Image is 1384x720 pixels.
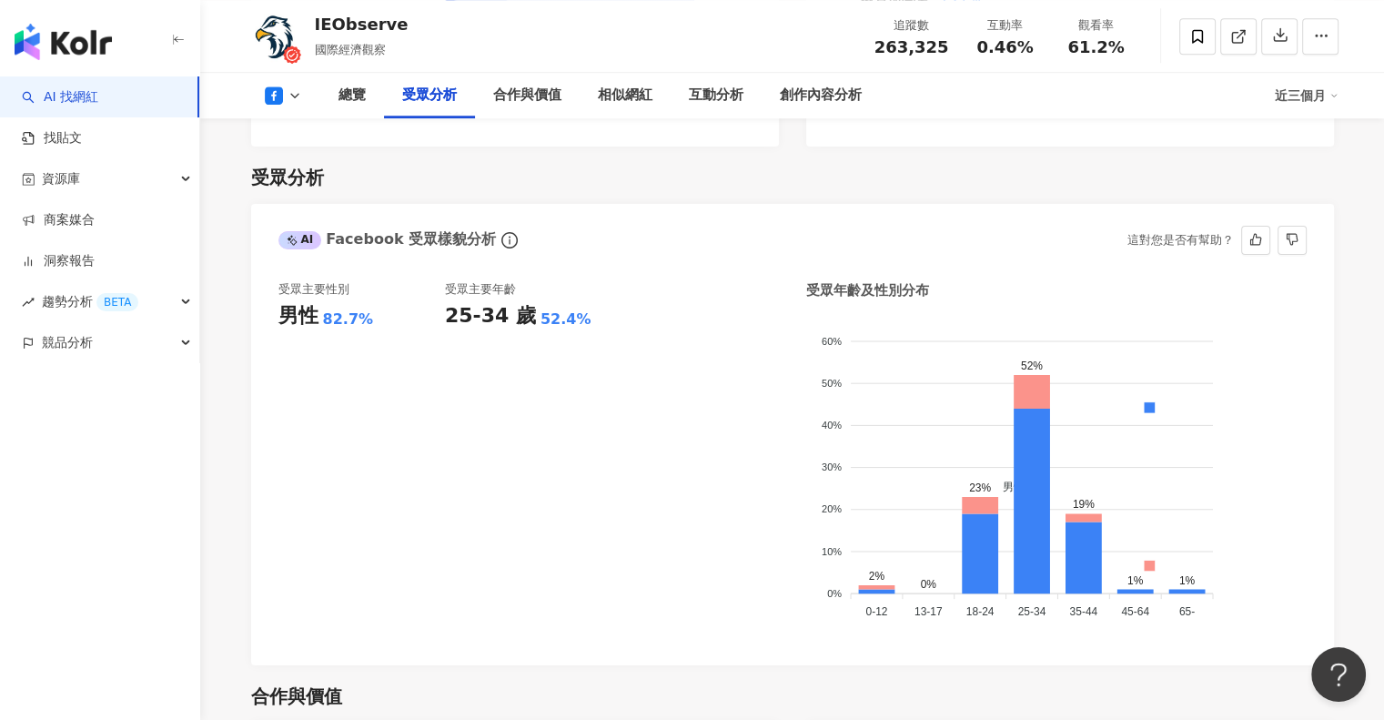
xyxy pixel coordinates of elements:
[971,16,1040,35] div: 互動率
[15,24,112,60] img: logo
[874,16,949,35] div: 追蹤數
[402,85,457,106] div: 受眾分析
[1179,605,1195,618] tspan: 65-
[22,296,35,309] span: rise
[540,309,591,330] div: 52.4%
[493,85,561,106] div: 合作與價值
[914,605,943,618] tspan: 13-17
[42,158,80,199] span: 資源庫
[874,37,949,56] span: 263,325
[976,38,1033,56] span: 0.46%
[1286,233,1298,246] span: dislike
[821,546,841,557] tspan: 10%
[22,211,95,229] a: 商案媒合
[338,85,366,106] div: 總覽
[1127,227,1234,254] div: 這對您是否有幫助？
[278,281,349,298] div: 受眾主要性別
[598,85,652,106] div: 相似網紅
[96,293,138,311] div: BETA
[445,281,516,298] div: 受眾主要年齡
[821,335,841,346] tspan: 60%
[966,605,995,618] tspan: 18-24
[278,231,322,249] div: AI
[251,165,324,190] div: 受眾分析
[323,309,374,330] div: 82.7%
[1067,38,1124,56] span: 61.2%
[865,605,887,618] tspan: 0-12
[821,461,841,472] tspan: 30%
[689,85,743,106] div: 互動分析
[1121,605,1149,618] tspan: 45-64
[499,229,520,251] span: info-circle
[821,378,841,389] tspan: 50%
[42,281,138,322] span: 趨勢分析
[806,281,929,300] div: 受眾年齡及性別分布
[315,43,386,56] span: 國際經濟觀察
[1311,647,1366,702] iframe: Help Scout Beacon - Open
[247,9,301,64] img: KOL Avatar
[42,322,93,363] span: 競品分析
[22,129,82,147] a: 找貼文
[1017,605,1046,618] tspan: 25-34
[827,588,842,599] tspan: 0%
[1062,16,1131,35] div: 觀看率
[22,88,98,106] a: searchAI 找網紅
[1069,605,1097,618] tspan: 35-44
[780,85,862,106] div: 創作內容分析
[821,503,841,514] tspan: 20%
[1249,233,1262,246] span: like
[315,13,409,35] div: IEObserve
[821,420,841,431] tspan: 40%
[251,684,342,709] div: 合作與價值
[1275,81,1339,110] div: 近三個月
[278,302,318,330] div: 男性
[989,481,1025,493] span: 男性
[445,302,536,330] div: 25-34 歲
[278,229,497,249] div: Facebook 受眾樣貌分析
[22,252,95,270] a: 洞察報告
